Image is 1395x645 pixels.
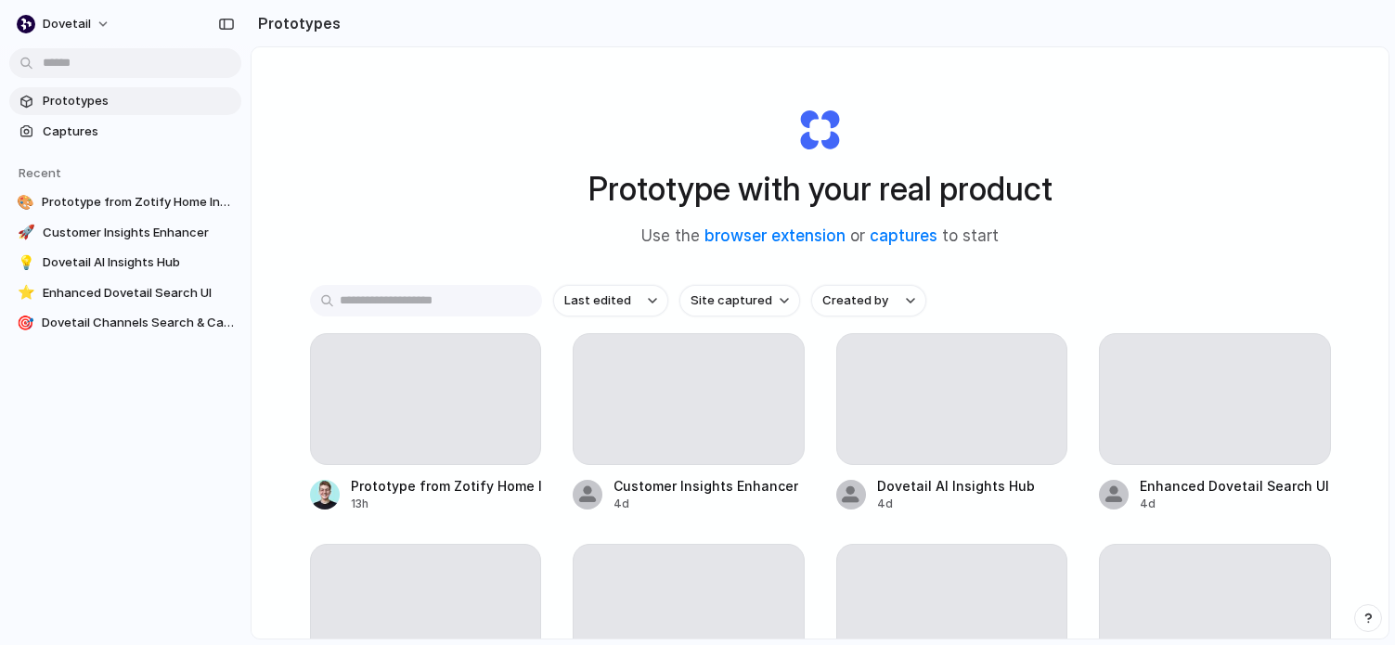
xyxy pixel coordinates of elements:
a: Captures [9,118,241,146]
a: Prototype from Zotify Home Insights13h [310,333,542,512]
a: 💡Dovetail AI Insights Hub [9,249,241,277]
span: Captures [43,123,234,141]
a: Dovetail AI Insights Hub4d [836,333,1068,512]
span: Site captured [691,291,772,310]
button: Created by [811,285,926,316]
span: Prototype from Zotify Home Insights [42,193,234,212]
div: 4d [614,496,798,512]
span: Use the or to start [641,225,999,249]
h2: Prototypes [251,12,341,34]
div: 4d [877,496,1035,512]
span: Customer Insights Enhancer [43,224,234,242]
div: 🎯 [17,314,34,332]
span: Dovetail AI Insights Hub [43,253,234,272]
div: Dovetail AI Insights Hub [877,476,1035,496]
a: 🎯Dovetail Channels Search & Categorization [9,309,241,337]
a: Enhanced Dovetail Search UI4d [1099,333,1331,512]
span: Dovetail Channels Search & Categorization [42,314,234,332]
div: Enhanced Dovetail Search UI [1140,476,1329,496]
span: Prototypes [43,92,234,110]
div: 🎨 [17,193,34,212]
span: Enhanced Dovetail Search UI [43,284,234,303]
button: Last edited [553,285,668,316]
div: 🚀 [17,224,35,242]
span: Created by [822,291,888,310]
a: Customer Insights Enhancer4d [573,333,805,512]
div: 💡 [17,253,35,272]
a: browser extension [704,226,846,245]
div: ⭐ [17,284,35,303]
span: dovetail [43,15,91,33]
a: captures [870,226,937,245]
a: 🚀Customer Insights Enhancer [9,219,241,247]
button: Site captured [679,285,800,316]
h1: Prototype with your real product [588,164,1053,213]
a: Prototypes [9,87,241,115]
span: Recent [19,165,61,180]
a: ⭐Enhanced Dovetail Search UI [9,279,241,307]
div: Customer Insights Enhancer [614,476,798,496]
div: 13h [351,496,542,512]
button: dovetail [9,9,120,39]
div: 4d [1140,496,1329,512]
span: Last edited [564,291,631,310]
a: 🎨Prototype from Zotify Home Insights [9,188,241,216]
div: Prototype from Zotify Home Insights [351,476,542,496]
